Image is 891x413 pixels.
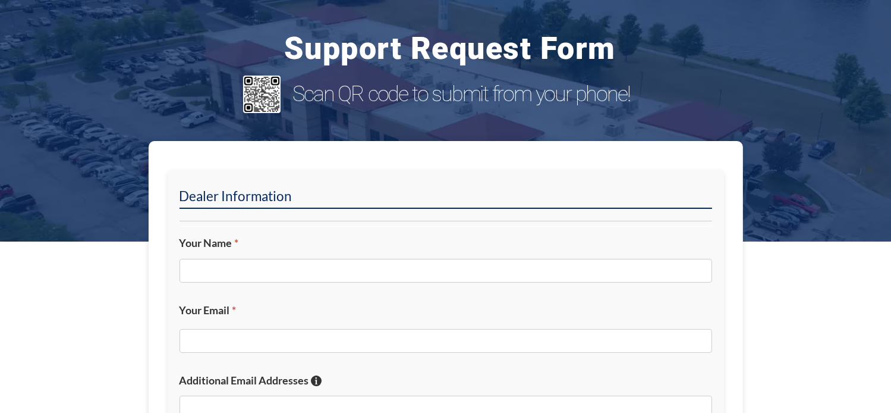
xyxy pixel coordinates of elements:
[180,304,712,317] label: Your Email
[180,187,712,209] h2: Dealer Information
[180,374,309,387] span: Additional Email Addresses
[89,33,811,64] h3: Support Request Form
[292,82,657,107] h3: Scan QR code to submit from your phone!
[180,236,712,250] label: Your Name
